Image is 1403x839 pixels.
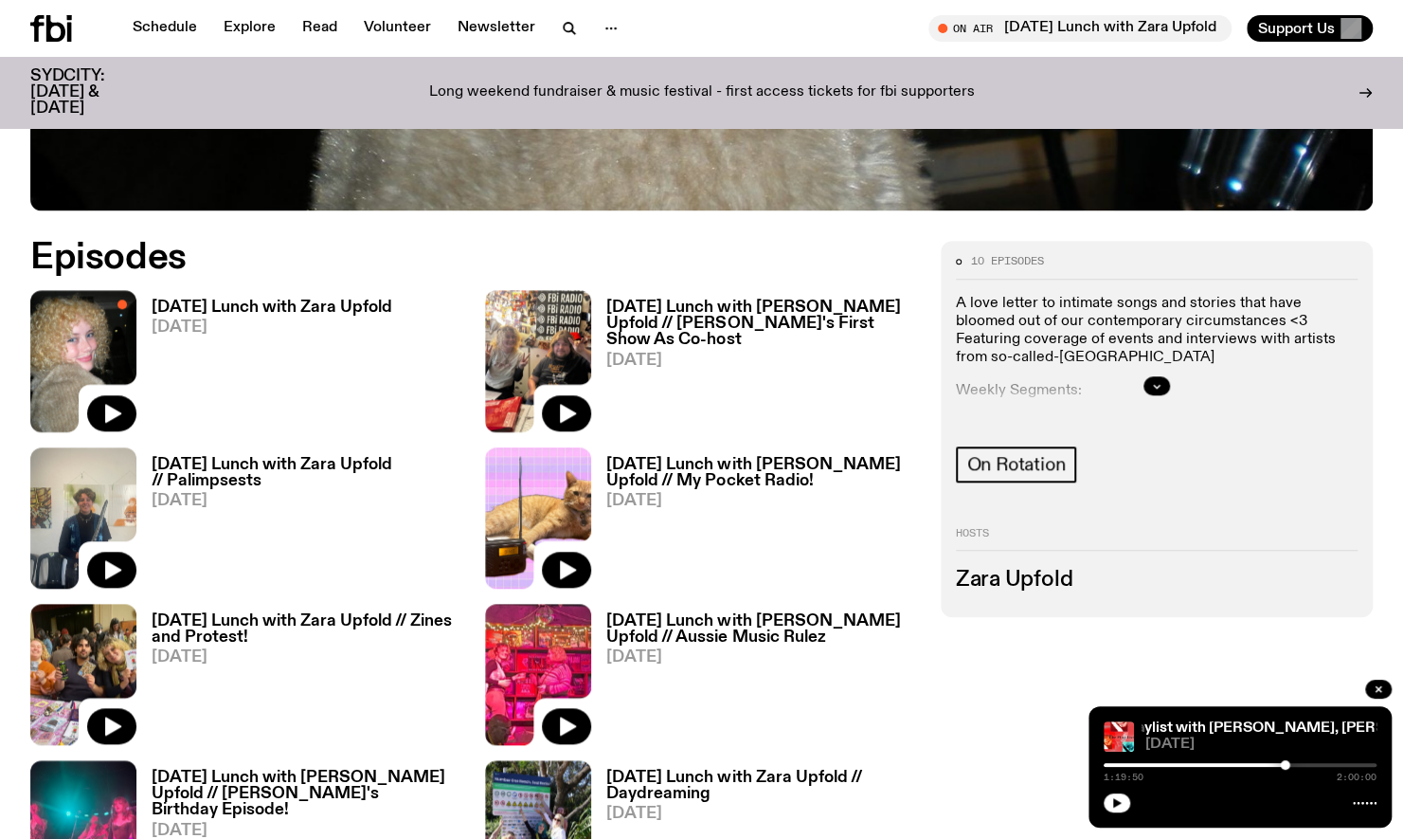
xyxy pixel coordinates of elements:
h3: [DATE] Lunch with Zara Upfold [152,300,392,316]
a: Newsletter [446,15,547,42]
span: 10 episodes [971,256,1044,266]
a: [DATE] Lunch with [PERSON_NAME] Upfold // My Pocket Radio![DATE] [591,457,917,589]
a: [DATE] Lunch with Zara Upfold[DATE] [136,300,392,431]
span: [DATE] [606,493,917,509]
p: Long weekend fundraiser & music festival - first access tickets for fbi supporters [429,84,975,101]
h3: [DATE] Lunch with Zara Upfold // Daydreaming [606,770,917,802]
a: [DATE] Lunch with [PERSON_NAME] Upfold // [PERSON_NAME]'s First Show As Co-host[DATE] [591,300,917,431]
a: Schedule [121,15,208,42]
h3: SYDCITY: [DATE] & [DATE] [30,68,152,117]
a: Volunteer [352,15,442,42]
img: A digital camera photo of Zara looking to her right at the camera, smiling. She is wearing a ligh... [30,290,136,431]
img: Zara and her sister dancing at Crowbar [485,604,591,745]
img: Tash Brobyn at their exhibition, Palimpsests at Goodspace Gallery [30,447,136,589]
h3: Zara Upfold [956,570,1358,591]
h3: [DATE] Lunch with [PERSON_NAME] Upfold // Aussie Music Rulez [606,613,917,646]
h2: Hosts [956,528,1358,551]
span: Support Us [1258,20,1335,37]
h3: [DATE] Lunch with Zara Upfold // Palimpsests [152,457,462,489]
img: The cover image for this episode of The Playlist, featuring the title of the show as well as the ... [1104,721,1134,752]
h2: Episodes [30,241,918,275]
span: [DATE] [606,649,917,666]
h3: [DATE] Lunch with [PERSON_NAME] Upfold // My Pocket Radio! [606,457,917,489]
button: Support Us [1247,15,1373,42]
a: [DATE] Lunch with Zara Upfold // Zines and Protest![DATE] [136,613,462,745]
span: [DATE] [152,319,392,336]
a: Read [291,15,349,42]
span: 1:19:50 [1104,773,1143,782]
a: On Rotation [956,447,1077,483]
span: [DATE] [152,823,462,839]
a: [DATE] Lunch with [PERSON_NAME] Upfold // Aussie Music Rulez[DATE] [591,613,917,745]
img: Adam and Zara Presenting Together :) [485,290,591,431]
a: Explore [212,15,287,42]
span: On Rotation [967,454,1066,475]
span: [DATE] [606,806,917,822]
span: [DATE] [152,649,462,666]
h3: [DATE] Lunch with [PERSON_NAME] Upfold // [PERSON_NAME]'s First Show As Co-host [606,300,917,348]
span: [DATE] [152,493,462,509]
p: A love letter to intimate songs and stories that have bloomed out of our contemporary circumstanc... [956,295,1358,368]
h3: [DATE] Lunch with Zara Upfold // Zines and Protest! [152,613,462,646]
h3: [DATE] Lunch with [PERSON_NAME] Upfold // [PERSON_NAME]'s Birthday Episode! [152,770,462,818]
span: [DATE] [606,353,917,369]
span: 2:00:00 [1337,773,1376,782]
span: [DATE] [1145,738,1376,752]
img: Otherworlds Zine Fair [30,604,136,745]
button: On Air[DATE] Lunch with Zara Upfold [928,15,1232,42]
a: [DATE] Lunch with Zara Upfold // Palimpsests[DATE] [136,457,462,589]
